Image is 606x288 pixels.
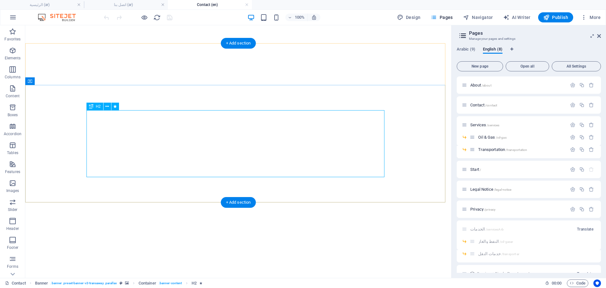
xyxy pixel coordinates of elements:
[487,123,499,127] span: /services
[485,104,497,107] span: /contact
[7,264,18,269] p: Forms
[35,279,48,287] span: Click to select. Double-click to edit
[508,64,546,68] span: Open all
[577,227,593,232] span: Translate
[482,84,491,87] span: /about
[7,150,18,155] p: Tables
[468,123,567,127] div: Services/services
[36,14,84,21] img: Editor Logo
[589,207,594,212] div: Remove
[397,14,421,21] span: Design
[589,82,594,88] div: Remove
[570,187,575,192] div: Settings
[543,14,568,21] span: Publish
[470,83,491,87] span: Click to open page
[457,47,601,59] div: Language Tabs
[468,207,567,211] div: Privacy/privacy
[285,14,308,21] button: 100%
[470,207,496,212] span: Click to open page
[470,167,481,172] span: Click to open page
[552,61,601,71] button: All Settings
[589,122,594,128] div: Remove
[7,245,18,250] p: Footer
[579,207,585,212] div: Duplicate
[96,105,101,108] span: H2
[35,279,202,287] nav: breadcrumb
[593,279,601,287] button: Usercentrics
[468,83,567,87] div: About/about
[503,14,531,21] span: AI Writer
[567,279,588,287] button: Code
[4,37,21,42] p: Favorites
[125,281,129,285] i: This element contains a background
[480,168,481,171] span: /
[159,279,182,287] span: . banner-content
[579,167,585,172] div: Duplicate
[5,169,20,174] p: Features
[311,15,317,20] i: On resize automatically adjust zoom level to fit chosen device.
[574,224,596,234] button: Translate
[570,167,575,172] div: Settings
[545,279,562,287] h6: Session time
[579,147,585,152] div: Duplicate
[6,93,20,99] p: Content
[570,82,575,88] div: Settings
[395,12,423,22] button: Design
[589,187,594,192] div: Remove
[50,279,117,287] span: . banner .preset-banner-v3-transaway .parallax
[120,281,122,285] i: This element is a customizable preset
[192,279,197,287] span: Click to select. Double-click to edit
[199,281,202,285] i: Element contains an animation
[506,148,527,152] span: /transportation
[4,131,21,136] p: Accordion
[476,147,567,152] div: Transportation/transportation
[484,208,496,211] span: /privacy
[496,136,507,139] span: /oil-gas
[470,187,511,192] span: Click to open page
[221,38,256,49] div: + Add section
[470,103,497,107] span: Click to open page
[579,135,585,140] div: Duplicate
[140,14,148,21] button: Click here to leave preview mode and continue editing
[431,14,453,21] span: Pages
[6,188,19,193] p: Images
[5,56,21,61] p: Elements
[84,1,168,8] h4: اتصل بنا (ar)
[5,279,26,287] a: Click to cancel selection. Double-click to open Pages
[469,30,601,36] h2: Pages
[501,12,533,22] button: AI Writer
[168,1,252,8] h4: Contact (en)
[570,279,585,287] span: Code
[476,135,567,139] div: Oil & Gas/oil-gas
[570,122,575,128] div: Settings
[463,14,493,21] span: Navigator
[578,12,603,22] button: More
[460,12,496,22] button: Navigator
[570,207,575,212] div: Settings
[5,75,21,80] p: Columns
[478,147,527,152] span: Click to open page
[8,112,18,117] p: Boxes
[469,36,588,42] h3: Manage your pages and settings
[538,12,573,22] button: Publish
[153,14,161,21] button: reload
[555,64,598,68] span: All Settings
[153,14,161,21] i: Reload page
[579,82,585,88] div: Duplicate
[428,12,455,22] button: Pages
[552,279,561,287] span: 00 00
[570,147,575,152] div: Settings
[589,102,594,108] div: Remove
[395,12,423,22] div: Design (Ctrl+Alt+Y)
[589,167,594,172] div: The startpage cannot be deleted
[139,279,156,287] span: Click to select. Double-click to edit
[556,281,557,285] span: :
[6,226,19,231] p: Header
[581,14,601,21] span: More
[457,61,503,71] button: New page
[579,102,585,108] div: Duplicate
[506,61,549,71] button: Open all
[295,14,305,21] h6: 100%
[579,187,585,192] div: Duplicate
[470,123,499,127] span: Click to open page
